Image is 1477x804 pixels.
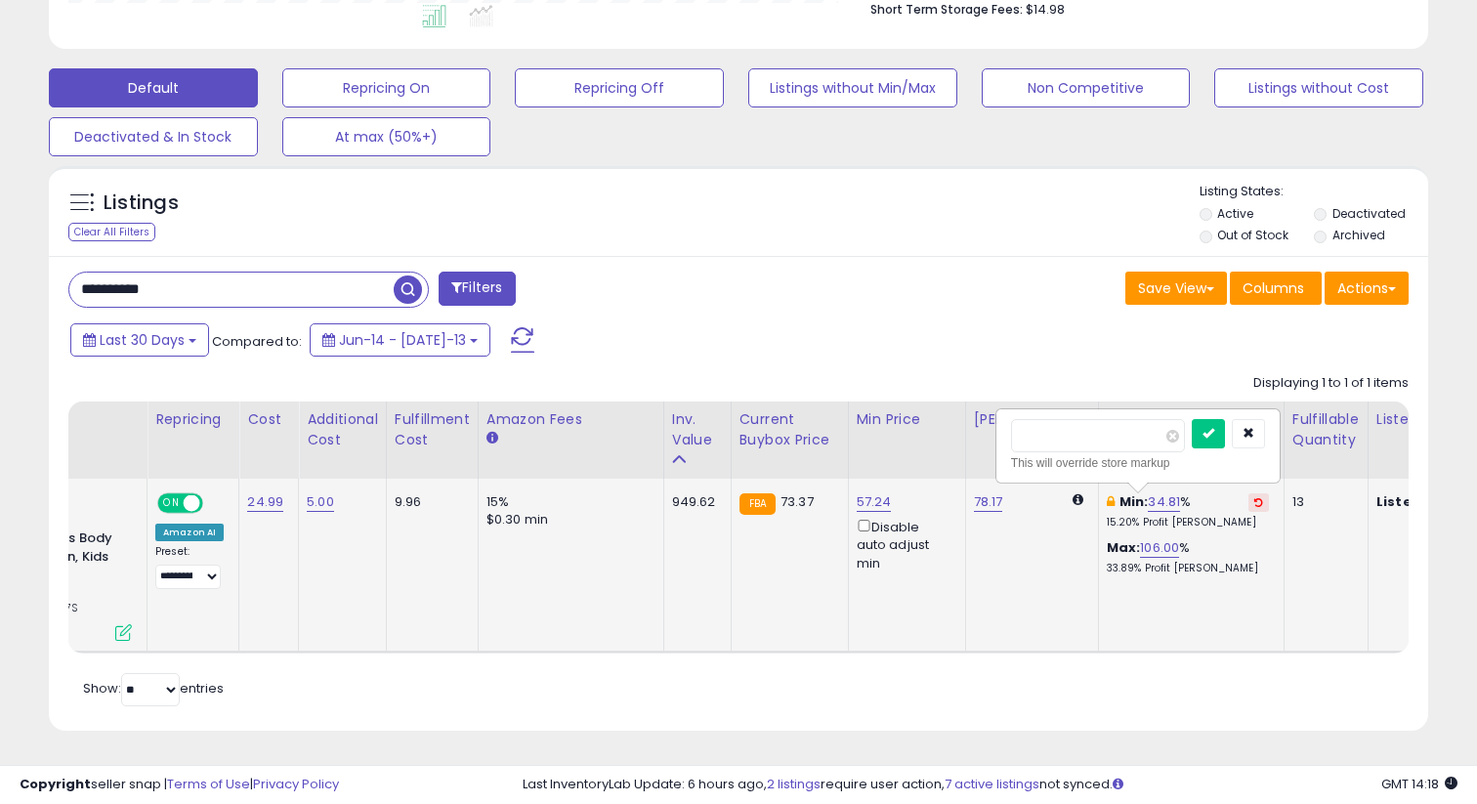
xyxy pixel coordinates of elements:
[857,492,892,512] a: 57.24
[1217,227,1288,243] label: Out of Stock
[20,775,91,793] strong: Copyright
[486,493,649,511] div: 15%
[1230,272,1322,305] button: Columns
[672,493,716,511] div: 949.62
[486,430,498,447] small: Amazon Fees.
[247,492,283,512] a: 24.99
[395,409,470,450] div: Fulfillment Cost
[739,493,776,515] small: FBA
[1107,539,1269,575] div: %
[1200,183,1429,201] p: Listing States:
[982,68,1191,107] button: Non Competitive
[739,409,840,450] div: Current Buybox Price
[1381,775,1457,793] span: 2025-08-13 14:18 GMT
[1292,409,1360,450] div: Fulfillable Quantity
[1325,272,1409,305] button: Actions
[1140,538,1179,558] a: 106.00
[515,68,724,107] button: Repricing Off
[1011,453,1265,473] div: This will override store markup
[781,492,814,511] span: 73.37
[200,495,232,512] span: OFF
[870,1,1023,18] b: Short Term Storage Fees:
[1253,374,1409,393] div: Displaying 1 to 1 of 1 items
[1098,402,1284,479] th: The percentage added to the cost of goods (COGS) that forms the calculator for Min & Max prices.
[104,190,179,217] h5: Listings
[857,516,950,572] div: Disable auto adjust min
[155,409,231,430] div: Repricing
[1332,227,1385,243] label: Archived
[672,409,723,450] div: Inv. value
[20,776,339,794] div: seller snap | |
[1332,205,1406,222] label: Deactivated
[1148,492,1180,512] a: 34.81
[1214,68,1423,107] button: Listings without Cost
[68,223,155,241] div: Clear All Filters
[945,775,1039,793] a: 7 active listings
[974,492,1003,512] a: 78.17
[1107,516,1269,529] p: 15.20% Profit [PERSON_NAME]
[310,323,490,357] button: Jun-14 - [DATE]-13
[1243,278,1304,298] span: Columns
[247,409,290,430] div: Cost
[83,679,224,698] span: Show: entries
[1376,492,1465,511] b: Listed Price:
[253,775,339,793] a: Privacy Policy
[1119,492,1149,511] b: Min:
[748,68,957,107] button: Listings without Min/Max
[155,524,224,541] div: Amazon AI
[307,409,378,450] div: Additional Cost
[767,775,821,793] a: 2 listings
[523,776,1457,794] div: Last InventoryLab Update: 6 hours ago, require user action, not synced.
[1125,272,1227,305] button: Save View
[49,117,258,156] button: Deactivated & In Stock
[857,409,957,430] div: Min Price
[167,775,250,793] a: Terms of Use
[1107,493,1269,529] div: %
[1217,205,1253,222] label: Active
[159,495,184,512] span: ON
[212,332,302,351] span: Compared to:
[307,492,334,512] a: 5.00
[49,68,258,107] button: Default
[339,330,466,350] span: Jun-14 - [DATE]-13
[974,409,1090,430] div: [PERSON_NAME]
[282,68,491,107] button: Repricing On
[155,545,224,589] div: Preset:
[486,409,655,430] div: Amazon Fees
[1292,493,1353,511] div: 13
[1107,538,1141,557] b: Max:
[1107,562,1269,575] p: 33.89% Profit [PERSON_NAME]
[282,117,491,156] button: At max (50%+)
[395,493,463,511] div: 9.96
[100,330,185,350] span: Last 30 Days
[486,511,649,529] div: $0.30 min
[70,323,209,357] button: Last 30 Days
[439,272,515,306] button: Filters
